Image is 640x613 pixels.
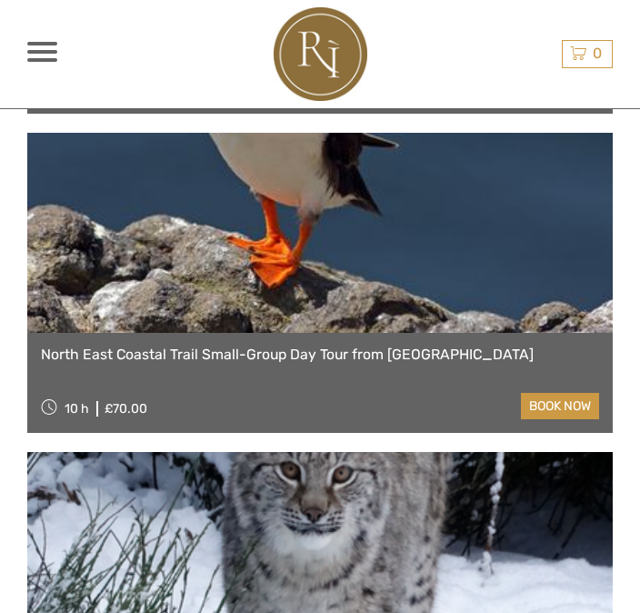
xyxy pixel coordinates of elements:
button: Open LiveChat chat widget [209,28,231,50]
span: 0 [590,45,605,62]
img: 2478-797348f6-2450-45f6-9f70-122f880774ad_logo_big.jpg [274,7,367,101]
a: North East Coastal Trail Small-Group Day Tour from [GEOGRAPHIC_DATA] [41,347,599,364]
div: £70.00 [105,401,147,417]
p: We're away right now. Please check back later! [25,32,205,46]
span: 10 h [65,401,89,417]
a: book now [521,393,599,419]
